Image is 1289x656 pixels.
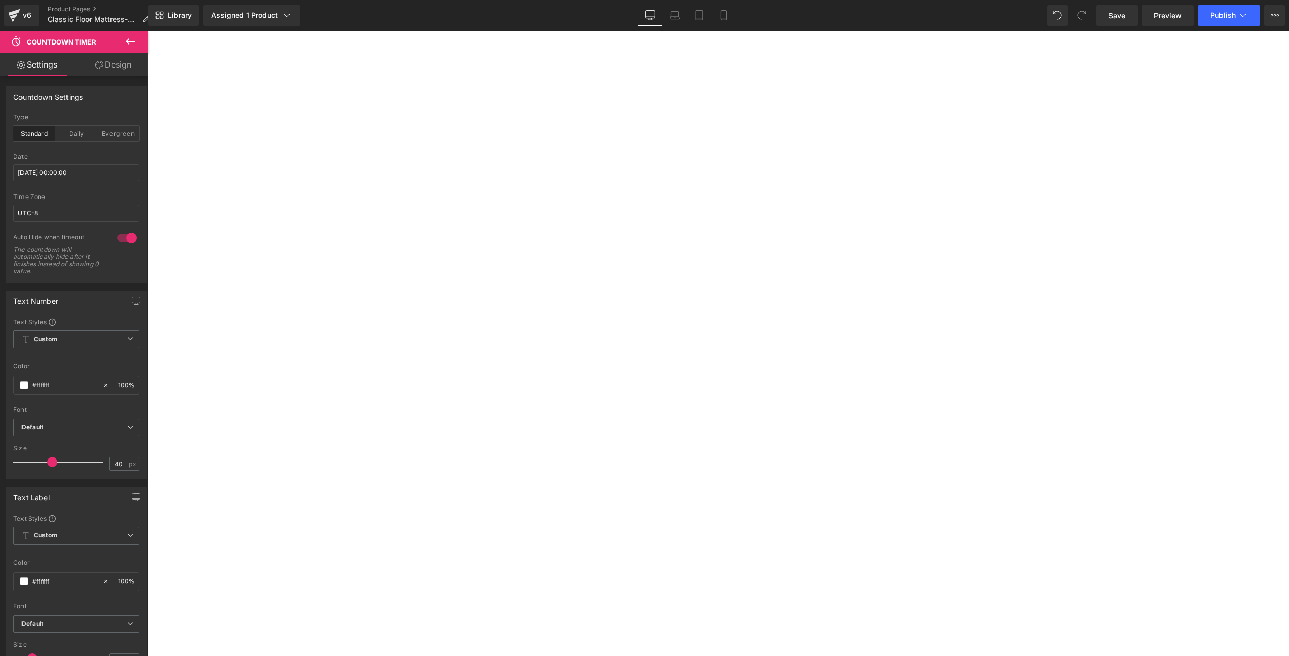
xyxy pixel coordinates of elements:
input: Color [32,380,98,391]
span: Countdown Timer [27,38,96,46]
div: Text Styles [13,318,139,326]
button: Redo [1072,5,1092,26]
a: New Library [148,5,199,26]
a: Mobile [712,5,736,26]
div: Font [13,406,139,413]
span: px [129,461,138,467]
a: Design [76,53,150,76]
div: Size [13,445,139,452]
span: Library [168,11,192,20]
div: Text Number [13,291,58,305]
a: Product Pages [48,5,158,13]
span: Classic Floor Mattress-打点 [48,15,138,24]
b: Custom [34,335,57,344]
div: Size [13,641,139,648]
div: Daily [55,126,97,141]
div: % [114,573,139,591]
div: Color [13,363,139,370]
a: Laptop [662,5,687,26]
div: Font [13,603,139,610]
a: Desktop [638,5,662,26]
div: Assigned 1 Product [211,10,292,20]
i: Default [21,620,43,628]
span: Preview [1154,10,1182,21]
div: % [114,376,139,394]
div: Text Styles [13,514,139,522]
div: Countdown Settings [13,87,83,101]
a: Tablet [687,5,712,26]
div: The countdown will automatically hide after it finishes instead of showing 0 value. [13,246,105,275]
div: Standard [13,126,55,141]
div: Auto Hide when timeout [13,233,107,244]
div: v6 [20,9,33,22]
div: Date [13,153,139,160]
div: Type [13,114,139,121]
a: Preview [1142,5,1194,26]
div: Time Zone [13,193,139,201]
input: Color [32,576,98,587]
div: Evergreen [97,126,139,141]
button: Publish [1198,5,1260,26]
button: Undo [1047,5,1068,26]
span: Save [1108,10,1125,21]
div: Color [13,559,139,566]
div: Text Label [13,488,50,502]
a: v6 [4,5,39,26]
span: Publish [1210,11,1236,19]
b: Custom [34,531,57,540]
i: Default [21,423,43,432]
button: More [1264,5,1285,26]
